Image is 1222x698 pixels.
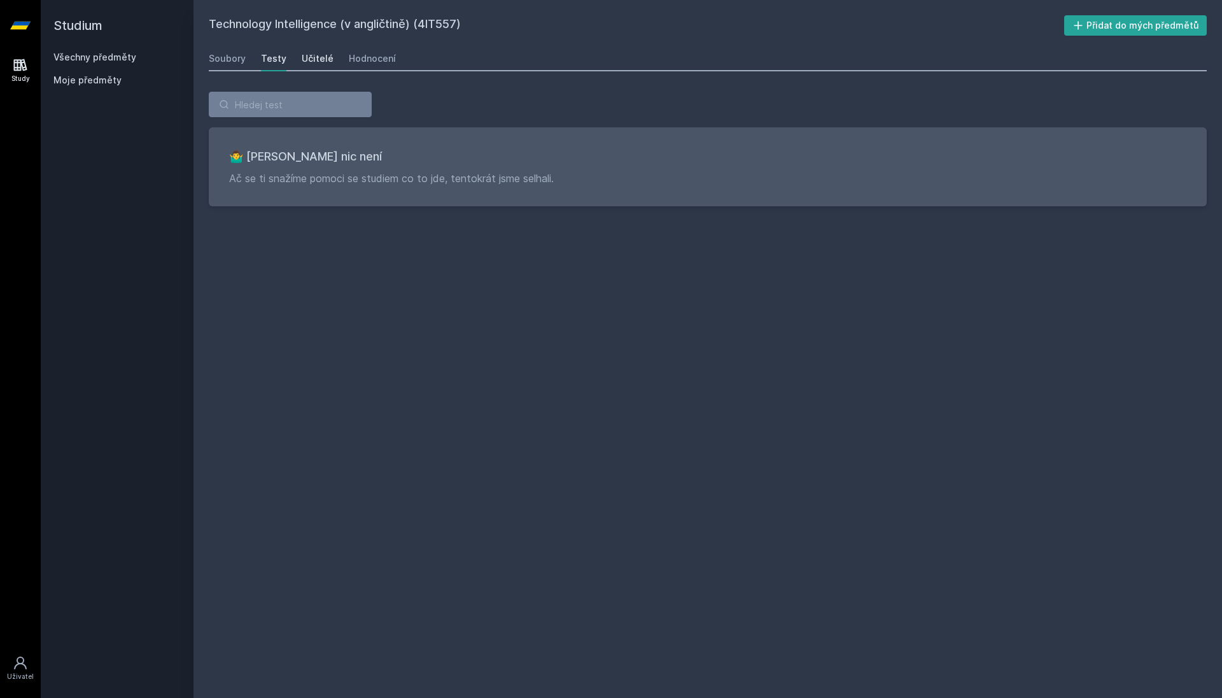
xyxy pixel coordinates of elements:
h3: 🤷‍♂️ [PERSON_NAME] nic není [229,148,1186,166]
a: Hodnocení [349,46,396,71]
a: Uživatel [3,649,38,688]
div: Soubory [209,52,246,65]
input: Hledej test [209,92,372,117]
a: Testy [261,46,286,71]
p: Ač se ti snažíme pomoci se studiem co to jde, tentokrát jsme selhali. [229,171,1186,186]
a: Všechny předměty [53,52,136,62]
a: Study [3,51,38,90]
div: Hodnocení [349,52,396,65]
div: Učitelé [302,52,334,65]
div: Study [11,74,30,83]
h2: Technology Intelligence (v angličtině) (4IT557) [209,15,1064,36]
a: Učitelé [302,46,334,71]
div: Uživatel [7,672,34,681]
span: Moje předměty [53,74,122,87]
a: Soubory [209,46,246,71]
div: Testy [261,52,286,65]
button: Přidat do mých předmětů [1064,15,1207,36]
